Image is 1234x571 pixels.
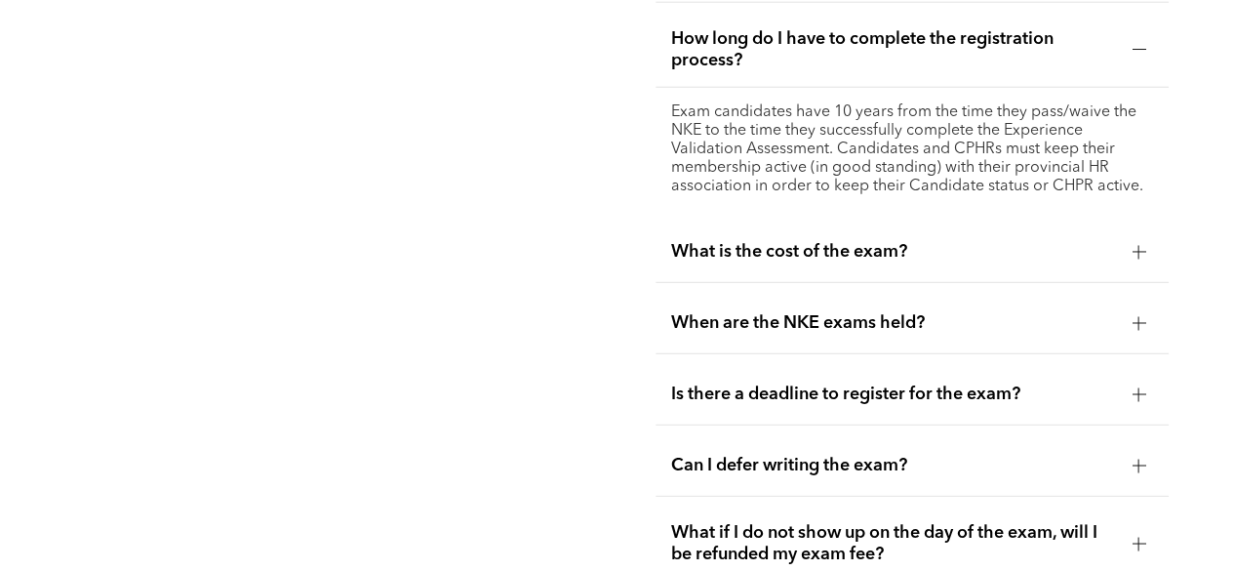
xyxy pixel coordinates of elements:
span: What is the cost of the exam? [671,241,1117,263]
p: Exam candidates have 10 years from the time they pass/waive the NKE to the time they successfully... [671,103,1154,196]
span: Can I defer writing the exam? [671,455,1117,476]
span: What if I do not show up on the day of the exam, will I be refunded my exam fee? [671,522,1117,565]
span: How long do I have to complete the registration process? [671,28,1117,71]
span: Is there a deadline to register for the exam? [671,384,1117,405]
span: When are the NKE exams held? [671,312,1117,334]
